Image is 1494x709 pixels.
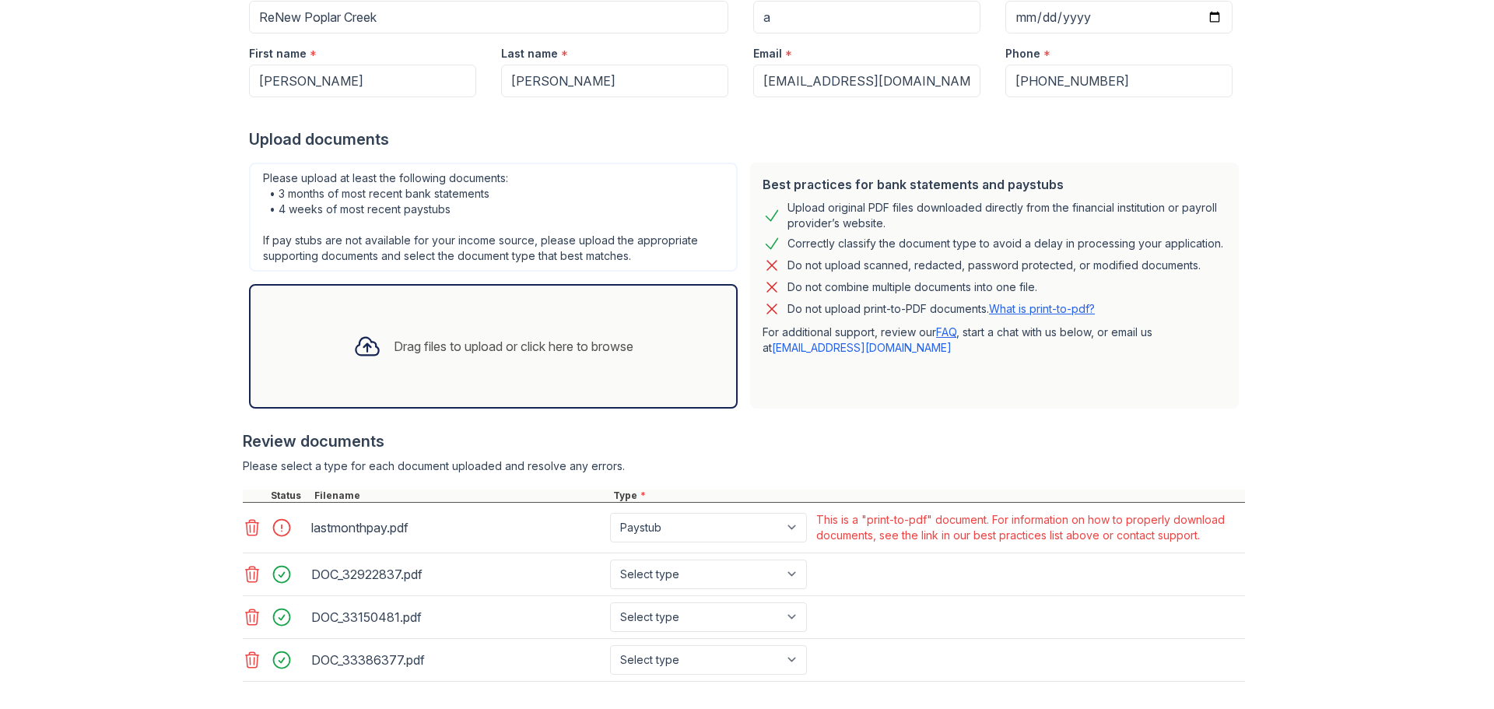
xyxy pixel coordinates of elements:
div: DOC_33150481.pdf [311,605,604,630]
p: For additional support, review our , start a chat with us below, or email us at [763,325,1226,356]
div: Review documents [243,430,1245,452]
div: DOC_32922837.pdf [311,562,604,587]
div: Do not upload scanned, redacted, password protected, or modified documents. [787,256,1201,275]
p: Do not upload print-to-PDF documents. [787,301,1095,317]
div: Upload original PDF files downloaded directly from the financial institution or payroll provider’... [787,200,1226,231]
a: What is print-to-pdf? [989,302,1095,315]
div: DOC_33386377.pdf [311,648,604,672]
label: First name [249,46,307,61]
div: Drag files to upload or click here to browse [394,337,633,356]
div: Do not combine multiple documents into one file. [787,278,1037,297]
div: lastmonthpay.pdf [311,515,604,540]
div: Correctly classify the document type to avoid a delay in processing your application. [787,234,1223,253]
a: [EMAIL_ADDRESS][DOMAIN_NAME] [772,341,952,354]
a: FAQ [936,325,956,339]
div: Filename [311,490,610,502]
div: Status [268,490,311,502]
div: Type [610,490,1245,502]
div: Please select a type for each document uploaded and resolve any errors. [243,458,1245,474]
div: This is a "print-to-pdf" document. For information on how to properly download documents, see the... [816,512,1242,543]
label: Email [753,46,782,61]
div: Please upload at least the following documents: • 3 months of most recent bank statements • 4 wee... [249,163,738,272]
label: Phone [1005,46,1040,61]
div: Best practices for bank statements and paystubs [763,175,1226,194]
label: Last name [501,46,558,61]
div: Upload documents [249,128,1245,150]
